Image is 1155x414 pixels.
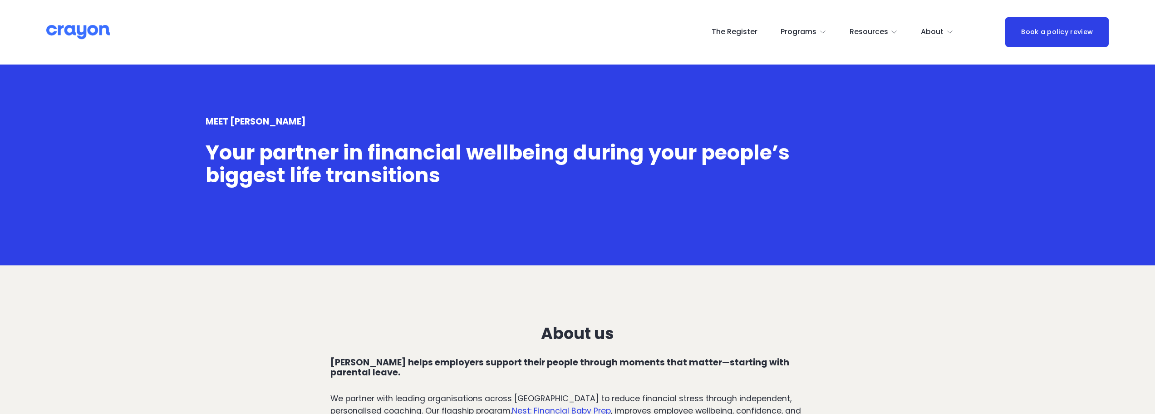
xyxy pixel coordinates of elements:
strong: [PERSON_NAME] helps employers support their people through moments that matter—starting with pare... [330,356,791,379]
span: About [921,25,944,39]
a: Book a policy review [1005,17,1109,47]
a: folder dropdown [781,25,826,40]
span: Your partner in financial wellbeing during your people’s biggest life transitions [206,138,794,190]
span: Programs [781,25,816,39]
a: The Register [712,25,757,40]
a: folder dropdown [850,25,898,40]
img: Crayon [46,24,110,40]
h3: About us [330,324,825,343]
a: folder dropdown [921,25,953,40]
span: Resources [850,25,888,39]
h4: MEET [PERSON_NAME] [206,117,950,127]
